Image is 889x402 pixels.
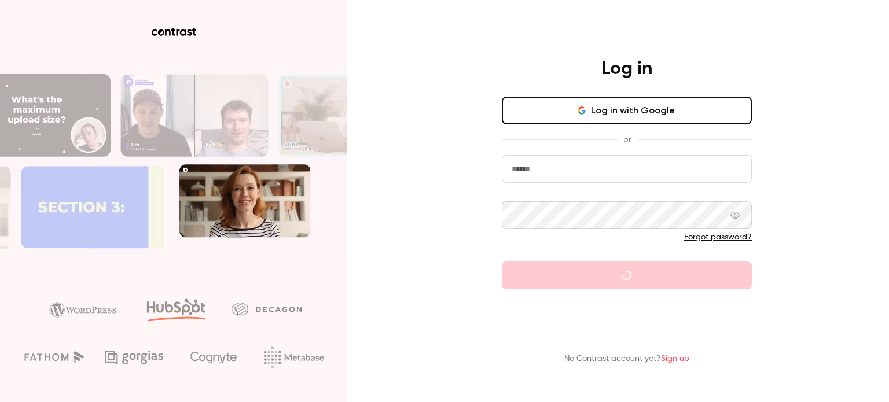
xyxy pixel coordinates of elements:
button: Log in with Google [502,97,752,124]
p: No Contrast account yet? [564,353,689,365]
img: decagon [232,303,302,315]
h4: Log in [601,57,652,80]
span: or [618,134,637,146]
a: Sign up [661,355,689,363]
a: Forgot password? [684,233,752,241]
